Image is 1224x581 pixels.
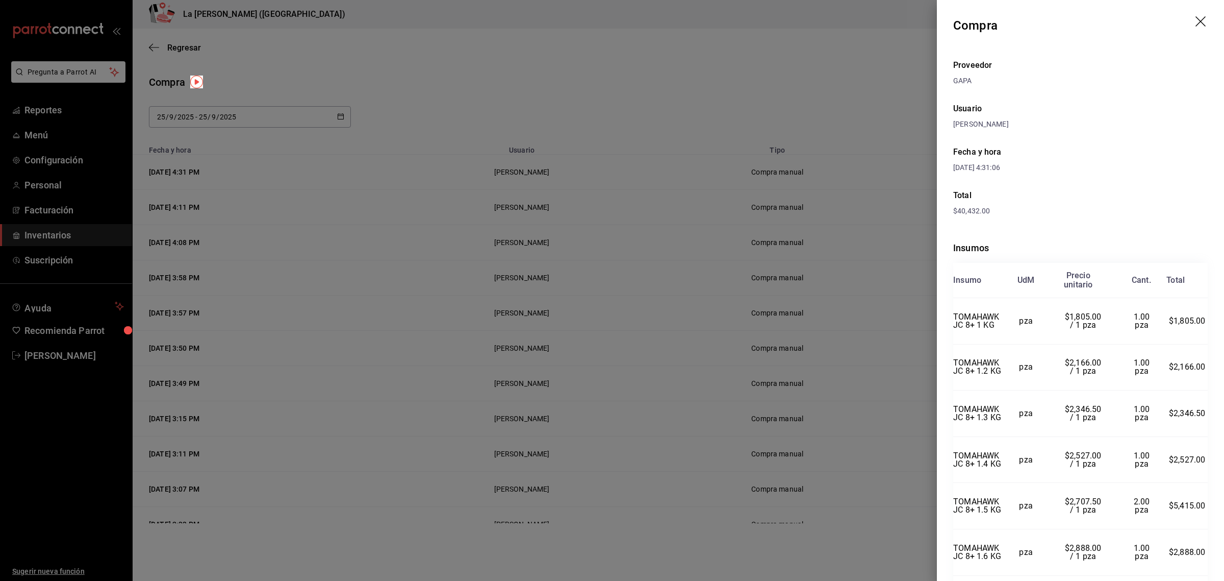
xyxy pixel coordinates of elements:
[953,298,1003,345] td: TOMAHAWK JC 8+ 1 KG
[1065,451,1104,469] span: $2,527.00 / 1 pza
[1169,455,1206,465] span: $2,527.00
[1169,316,1206,326] span: $1,805.00
[1134,543,1152,561] span: 1.00 pza
[953,391,1003,437] td: TOMAHAWK JC 8+ 1.3 KG
[1003,483,1049,529] td: pza
[1065,543,1104,561] span: $2,888.00 / 1 pza
[953,76,1208,86] div: GAPA
[1169,547,1206,557] span: $2,888.00
[953,59,1208,71] div: Proveedor
[1003,437,1049,483] td: pza
[1065,312,1104,330] span: $1,805.00 / 1 pza
[1003,344,1049,391] td: pza
[1065,404,1104,422] span: $2,346.50 / 1 pza
[1169,501,1206,511] span: $5,415.00
[1065,497,1104,515] span: $2,707.50 / 1 pza
[1195,16,1208,29] button: drag
[1132,276,1151,285] div: Cant.
[1134,312,1152,330] span: 1.00 pza
[1003,391,1049,437] td: pza
[953,146,1081,158] div: Fecha y hora
[953,483,1003,529] td: TOMAHAWK JC 8+ 1.5 KG
[953,529,1003,575] td: TOMAHAWK JC 8+ 1.6 KG
[1169,408,1206,418] span: $2,346.50
[1017,276,1035,285] div: UdM
[1003,298,1049,345] td: pza
[1064,271,1092,289] div: Precio unitario
[1134,451,1152,469] span: 1.00 pza
[1134,404,1152,422] span: 1.00 pza
[953,344,1003,391] td: TOMAHAWK JC 8+ 1.2 KG
[190,76,203,88] img: Tooltip marker
[953,103,1208,115] div: Usuario
[1134,497,1152,515] span: 2.00 pza
[953,162,1081,173] div: [DATE] 4:31:06
[953,119,1208,130] div: [PERSON_NAME]
[1166,276,1185,285] div: Total
[953,16,998,35] div: Compra
[1134,358,1152,376] span: 1.00 pza
[953,241,1208,255] div: Insumos
[953,276,981,285] div: Insumo
[1065,358,1104,376] span: $2,166.00 / 1 pza
[1169,362,1206,372] span: $2,166.00
[1003,529,1049,575] td: pza
[953,207,990,215] span: $40,432.00
[953,437,1003,483] td: TOMAHAWK JC 8+ 1.4 KG
[953,189,1208,202] div: Total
